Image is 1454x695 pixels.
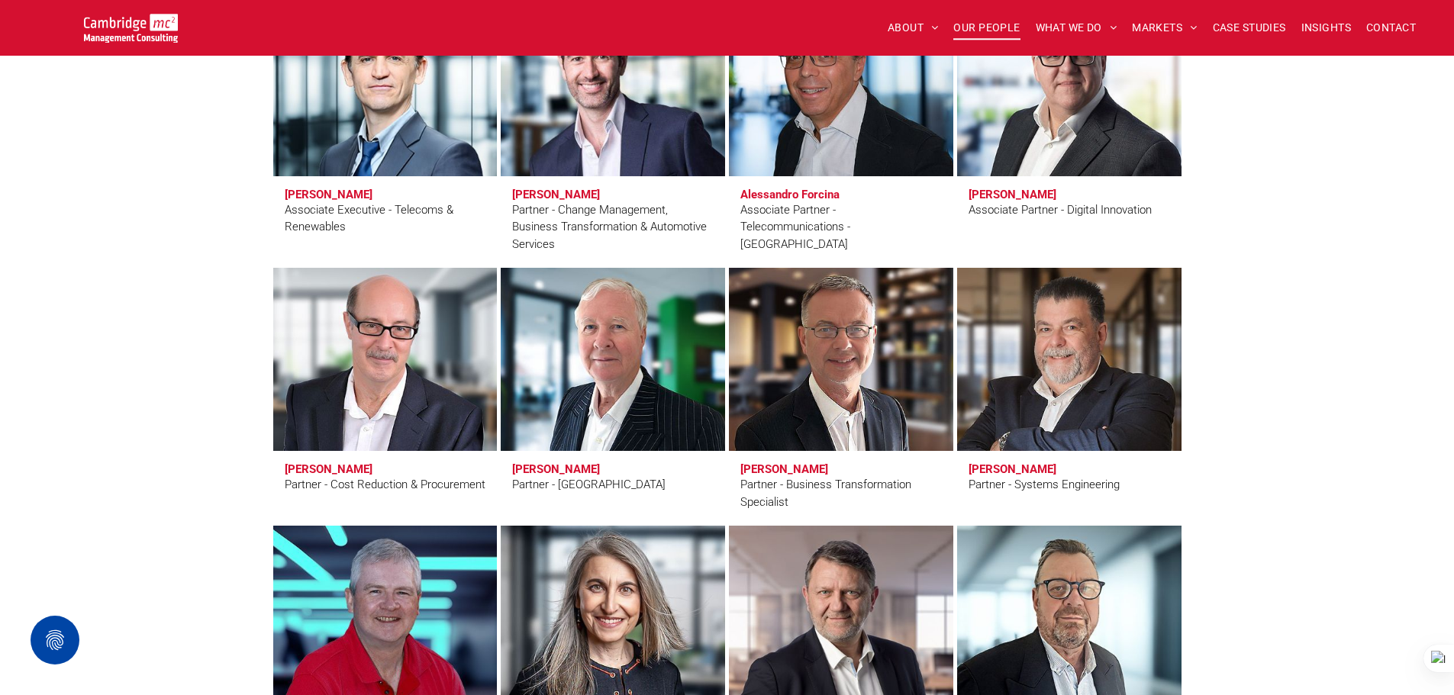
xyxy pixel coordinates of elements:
h3: [PERSON_NAME] [285,462,372,476]
div: Partner - [GEOGRAPHIC_DATA] [512,476,666,494]
h3: Alessandro Forcina [740,188,843,201]
div: Partner - Systems Engineering [969,476,1120,494]
h3: [PERSON_NAME] [512,462,600,476]
h3: [PERSON_NAME] [512,188,600,201]
div: Associate Partner - Digital Innovation [969,201,1152,219]
a: INSIGHTS [1294,16,1359,40]
a: WHAT WE DO [1028,16,1125,40]
a: MARKETS [1124,16,1204,40]
h3: [PERSON_NAME] [969,188,1056,201]
h3: [PERSON_NAME] [740,462,828,476]
div: Partner - Cost Reduction & Procurement [285,476,485,494]
img: Go to Homepage [84,14,178,43]
div: Associate Executive - Telecoms & Renewables [285,201,486,236]
div: Partner - Business Transformation Specialist [740,476,942,510]
div: Associate Partner - Telecommunications - [GEOGRAPHIC_DATA] [740,201,942,253]
a: CONTACT [1359,16,1423,40]
a: Procurement | Simon Jones | Partner - Cost Reduction & Procurement [273,268,498,451]
a: Phil Laws | Partner - Business Transformation Specialist [729,268,953,451]
h3: [PERSON_NAME] [969,462,1056,476]
a: OUR PEOPLE [946,16,1027,40]
a: ABOUT [880,16,946,40]
h3: [PERSON_NAME] [285,188,372,201]
div: Partner - Change Management, Business Transformation & Automotive Services [512,201,714,253]
a: Mark Putt | Partner - Systems Engineering | Cambridge Management Consulting [957,268,1182,451]
a: CASE STUDIES [1205,16,1294,40]
a: Your Business Transformed | Cambridge Management Consulting [84,16,178,32]
a: Andrew Kinnear | Partner - Africa | Cambridge Management Consulting [494,262,731,456]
